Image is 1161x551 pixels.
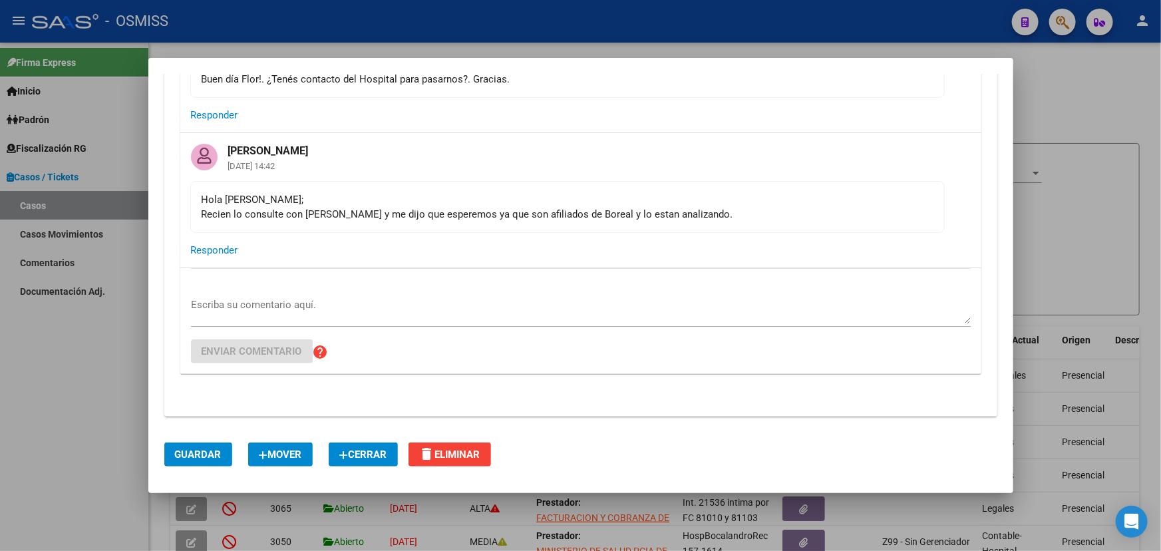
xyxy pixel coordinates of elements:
[164,443,232,466] button: Guardar
[419,449,480,460] span: Eliminar
[191,238,238,262] button: Responder
[218,162,319,170] mat-card-subtitle: [DATE] 14:42
[259,449,302,460] span: Mover
[419,446,435,462] mat-icon: delete
[248,443,313,466] button: Mover
[218,133,319,158] mat-card-title: [PERSON_NAME]
[191,339,313,363] button: Enviar comentario
[175,449,222,460] span: Guardar
[202,192,933,222] div: Hola [PERSON_NAME]; Recien lo consulte con [PERSON_NAME] y me dijo que esperemos ya que son afili...
[191,103,238,127] button: Responder
[202,345,302,357] span: Enviar comentario
[313,344,329,360] mat-icon: help
[202,72,933,87] div: Buen día Flor!. ¿Tenés contacto del Hospital para pasarnos?. Gracias.
[409,443,491,466] button: Eliminar
[1116,506,1148,538] div: Open Intercom Messenger
[191,244,238,256] span: Responder
[191,109,238,121] span: Responder
[329,443,398,466] button: Cerrar
[339,449,387,460] span: Cerrar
